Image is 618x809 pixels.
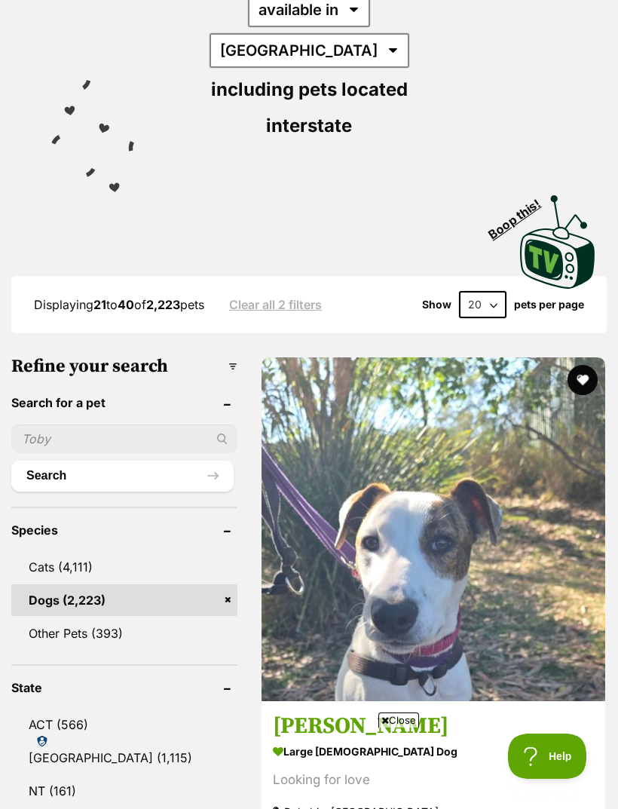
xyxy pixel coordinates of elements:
a: Dogs (2,223) [11,584,237,616]
label: pets per page [514,299,584,311]
a: [GEOGRAPHIC_DATA] (1,115) [11,742,237,774]
iframe: Advertisement [35,734,583,801]
header: State [11,681,237,694]
button: Search [11,461,234,491]
img: Stella - Lurcher Dog [262,357,605,701]
span: Show [422,299,451,311]
span: Close [378,712,419,728]
span: Boop this! [486,187,555,241]
strong: 40 [118,297,134,312]
iframe: Help Scout Beacon - Open [508,734,588,779]
strong: 2,223 [146,297,180,312]
a: Other Pets (393) [11,617,237,649]
h3: [PERSON_NAME] [273,712,594,741]
header: Search for a pet [11,396,237,409]
a: Boop this! [520,182,595,292]
span: including pets located interstate [211,78,408,136]
h3: Refine your search [11,356,237,377]
img: PetRescue TV logo [520,195,595,289]
a: NT (161) [11,775,237,807]
a: Clear all 2 filters [229,298,322,311]
header: Species [11,523,237,537]
button: favourite [568,365,598,395]
a: Cats (4,111) [11,551,237,583]
strong: 21 [93,297,106,312]
input: Toby [11,424,237,453]
span: Displaying to of pets [34,297,204,312]
a: ACT (566) [11,709,237,740]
